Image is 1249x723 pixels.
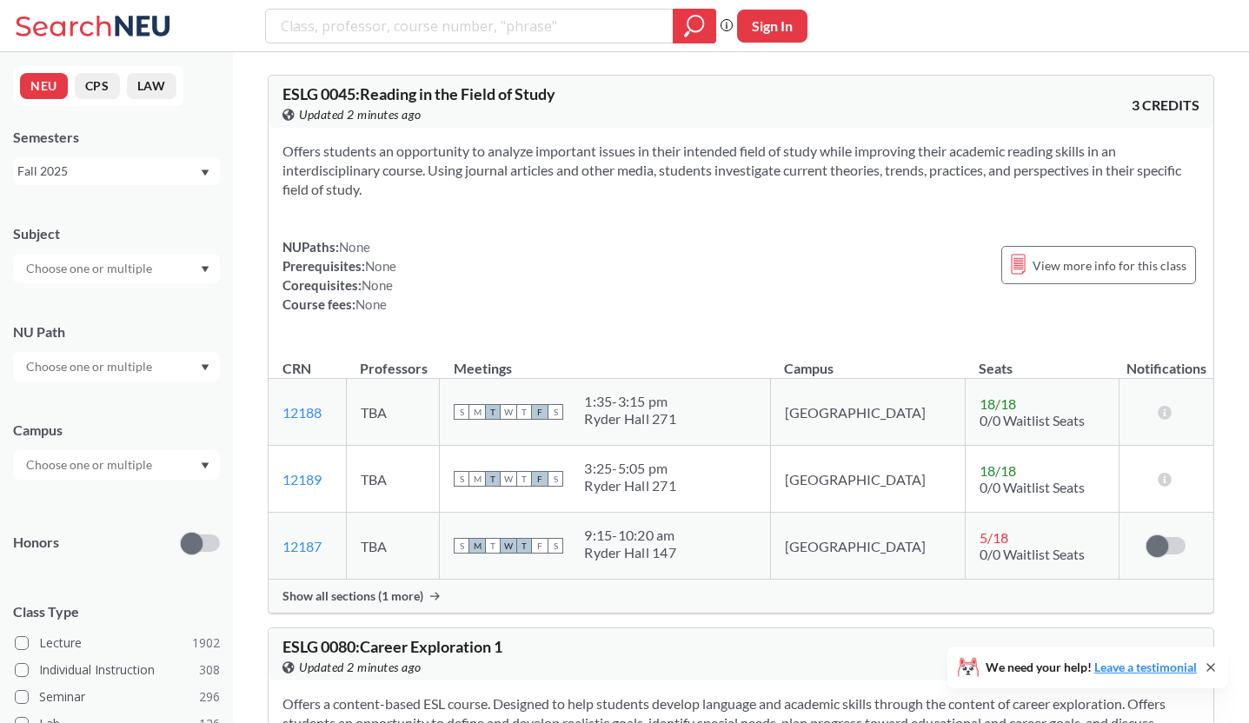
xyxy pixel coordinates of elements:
[199,687,220,706] span: 296
[485,471,501,487] span: T
[346,513,440,580] td: TBA
[584,527,676,544] div: 9:15 - 10:20 am
[192,633,220,653] span: 1902
[440,342,770,379] th: Meetings
[454,538,469,554] span: S
[980,546,1085,562] span: 0/0 Waitlist Seats
[13,322,220,342] div: NU Path
[13,533,59,553] p: Honors
[13,352,220,381] div: Dropdown arrow
[13,157,220,185] div: Fall 2025Dropdown arrow
[20,73,68,99] button: NEU
[17,454,163,475] input: Choose one or multiple
[584,393,676,410] div: 1:35 - 3:15 pm
[584,460,676,477] div: 3:25 - 5:05 pm
[737,10,807,43] button: Sign In
[980,412,1085,428] span: 0/0 Waitlist Seats
[299,658,422,677] span: Updated 2 minutes ago
[13,602,220,621] span: Class Type
[201,364,209,371] svg: Dropdown arrow
[299,105,422,124] span: Updated 2 minutes ago
[548,404,563,420] span: S
[282,84,555,103] span: ESLG 0045 : Reading in the Field of Study
[584,410,676,428] div: Ryder Hall 271
[516,538,532,554] span: T
[127,73,176,99] button: LAW
[201,266,209,273] svg: Dropdown arrow
[770,513,965,580] td: [GEOGRAPHIC_DATA]
[980,462,1016,479] span: 18 / 18
[516,404,532,420] span: T
[980,395,1016,412] span: 18 / 18
[965,342,1119,379] th: Seats
[282,237,396,314] div: NUPaths: Prerequisites: Corequisites: Course fees:
[15,632,220,654] label: Lecture
[986,661,1197,673] span: We need your help!
[532,471,548,487] span: F
[282,637,502,656] span: ESLG 0080 : Career Exploration 1
[1132,96,1199,115] span: 3 CREDITS
[770,379,965,446] td: [GEOGRAPHIC_DATA]
[13,421,220,440] div: Campus
[282,359,311,378] div: CRN
[17,258,163,279] input: Choose one or multiple
[1119,342,1213,379] th: Notifications
[201,169,209,176] svg: Dropdown arrow
[454,404,469,420] span: S
[282,588,423,604] span: Show all sections (1 more)
[346,446,440,513] td: TBA
[201,462,209,469] svg: Dropdown arrow
[501,471,516,487] span: W
[355,296,387,312] span: None
[532,538,548,554] span: F
[454,471,469,487] span: S
[282,538,322,554] a: 12187
[684,14,705,38] svg: magnifying glass
[13,224,220,243] div: Subject
[1033,255,1186,276] span: View more info for this class
[282,471,322,488] a: 12189
[75,73,120,99] button: CPS
[516,471,532,487] span: T
[469,538,485,554] span: M
[485,538,501,554] span: T
[269,580,1213,613] div: Show all sections (1 more)
[770,342,965,379] th: Campus
[548,471,563,487] span: S
[339,239,370,255] span: None
[485,404,501,420] span: T
[282,142,1199,199] section: Offers students an opportunity to analyze important issues in their intended field of study while...
[362,277,393,293] span: None
[13,254,220,283] div: Dropdown arrow
[673,9,716,43] div: magnifying glass
[199,660,220,680] span: 308
[346,379,440,446] td: TBA
[13,450,220,480] div: Dropdown arrow
[584,477,676,494] div: Ryder Hall 271
[15,659,220,681] label: Individual Instruction
[279,11,661,41] input: Class, professor, course number, "phrase"
[584,544,676,561] div: Ryder Hall 147
[13,128,220,147] div: Semesters
[15,686,220,708] label: Seminar
[980,529,1008,546] span: 5 / 18
[770,446,965,513] td: [GEOGRAPHIC_DATA]
[365,258,396,274] span: None
[980,479,1085,495] span: 0/0 Waitlist Seats
[17,162,199,181] div: Fall 2025
[501,538,516,554] span: W
[532,404,548,420] span: F
[17,356,163,377] input: Choose one or multiple
[501,404,516,420] span: W
[469,404,485,420] span: M
[346,342,440,379] th: Professors
[469,471,485,487] span: M
[282,404,322,421] a: 12188
[548,538,563,554] span: S
[1094,660,1197,674] a: Leave a testimonial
